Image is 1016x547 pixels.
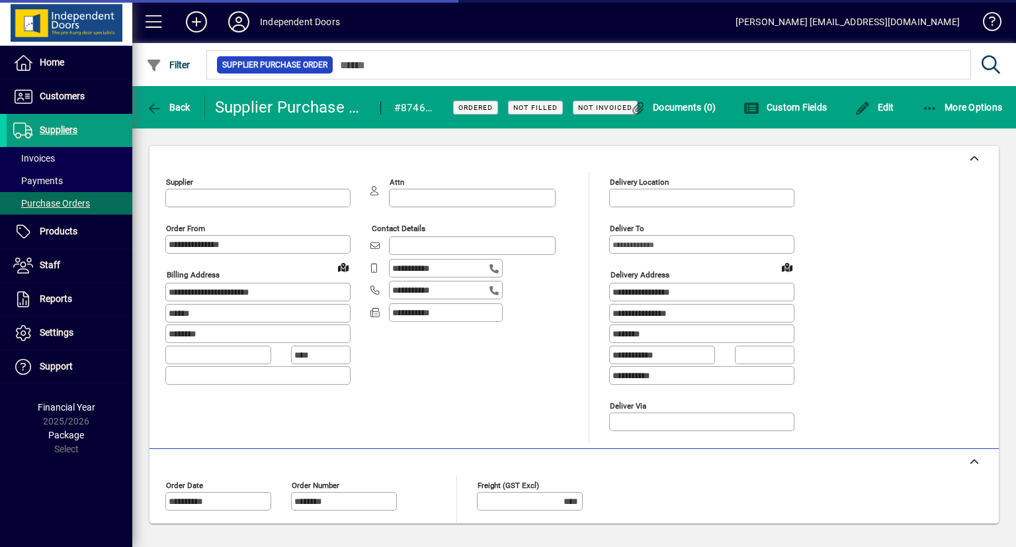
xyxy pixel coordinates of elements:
[146,60,190,70] span: Filter
[513,103,558,112] span: Not Filled
[292,480,339,489] mat-label: Order number
[458,103,493,112] span: Ordered
[919,95,1006,119] button: More Options
[40,57,64,68] span: Home
[260,11,340,32] div: Independent Doors
[390,177,404,187] mat-label: Attn
[7,249,132,282] a: Staff
[578,103,632,112] span: Not Invoiced
[7,215,132,248] a: Products
[146,102,190,113] span: Back
[736,11,960,32] div: [PERSON_NAME] [EMAIL_ADDRESS][DOMAIN_NAME]
[40,226,77,236] span: Products
[40,91,85,101] span: Customers
[7,283,132,316] a: Reports
[175,10,218,34] button: Add
[7,46,132,79] a: Home
[218,10,260,34] button: Profile
[7,192,132,215] a: Purchase Orders
[166,224,205,233] mat-label: Order from
[973,3,999,46] a: Knowledge Base
[777,256,798,277] a: View on map
[627,95,720,119] button: Documents (0)
[630,102,716,113] span: Documents (0)
[7,170,132,192] a: Payments
[740,95,830,119] button: Custom Fields
[166,177,193,187] mat-label: Supplier
[7,147,132,170] a: Invoices
[7,80,132,113] a: Customers
[215,97,367,118] div: Supplier Purchase Order
[851,95,898,119] button: Edit
[333,256,354,277] a: View on map
[610,177,669,187] mat-label: Delivery Location
[40,327,73,338] span: Settings
[394,97,437,119] div: #87468A-2
[132,95,205,119] app-page-header-button: Back
[40,293,72,304] span: Reports
[143,95,194,119] button: Back
[855,102,894,113] span: Edit
[13,175,63,186] span: Payments
[478,480,539,489] mat-label: Freight (GST excl)
[743,102,827,113] span: Custom Fields
[610,401,646,410] mat-label: Deliver via
[166,480,203,489] mat-label: Order date
[7,350,132,383] a: Support
[922,102,1003,113] span: More Options
[48,430,84,440] span: Package
[40,124,77,135] span: Suppliers
[40,361,73,372] span: Support
[7,317,132,350] a: Settings
[40,260,60,270] span: Staff
[610,224,644,233] mat-label: Deliver To
[13,198,90,209] span: Purchase Orders
[222,58,327,72] span: Supplier Purchase Order
[13,153,55,164] span: Invoices
[38,402,95,413] span: Financial Year
[143,53,194,77] button: Filter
